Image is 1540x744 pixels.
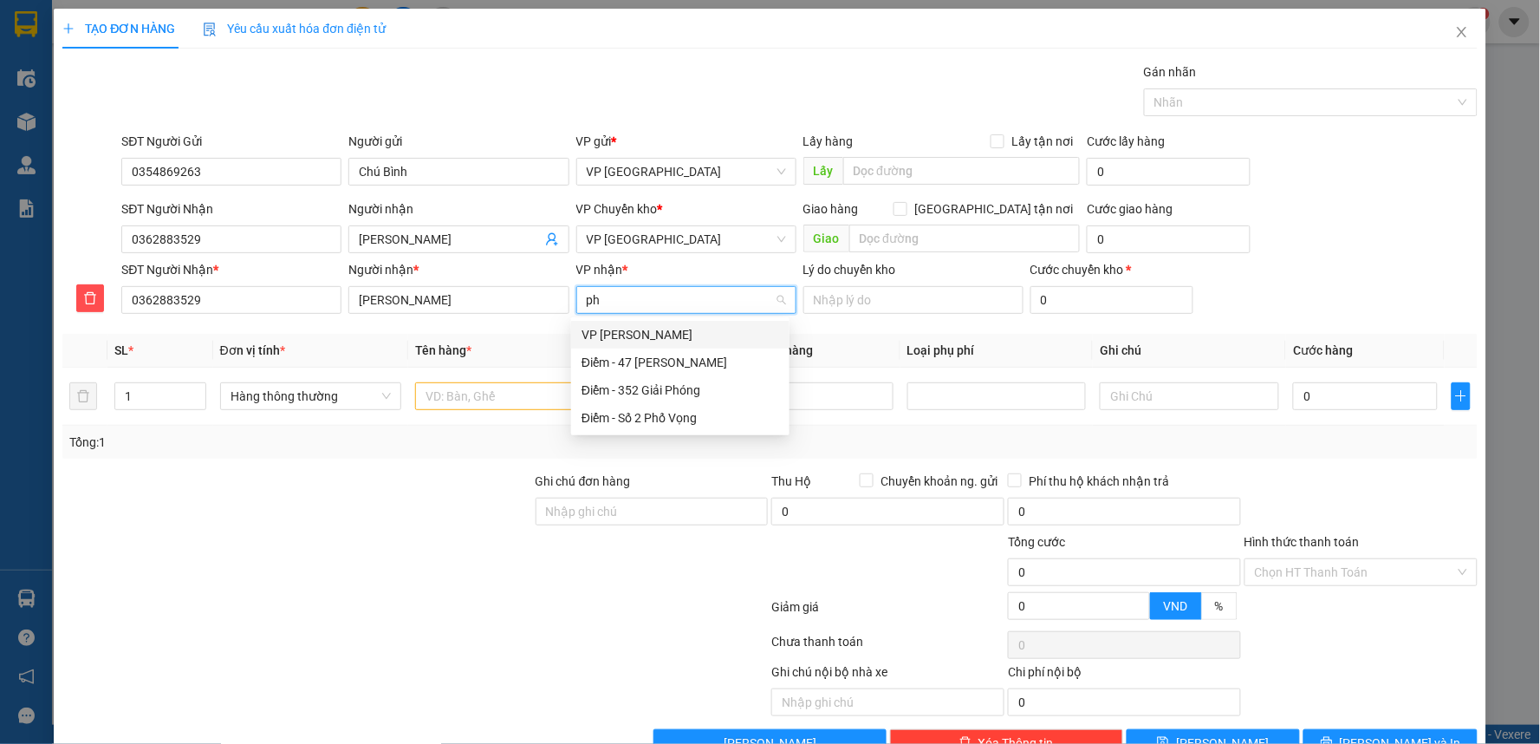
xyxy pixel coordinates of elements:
[121,286,341,314] input: SĐT người nhận
[1004,132,1080,151] span: Lấy tận nơi
[1087,225,1251,253] input: Cước giao hàng
[536,474,631,488] label: Ghi chú đơn hàng
[582,353,779,372] div: Điểm - 47 [PERSON_NAME]
[348,260,569,279] div: Người nhận
[1008,535,1065,549] span: Tổng cước
[69,382,97,410] button: delete
[1452,382,1471,410] button: plus
[121,199,341,219] div: SĐT Người Nhận
[576,263,623,277] span: VP nhận
[22,22,108,108] img: logo.jpg
[803,286,1023,314] input: Lý do chuyển kho
[69,433,595,452] div: Tổng: 1
[62,22,175,36] span: TẠO ĐƠN HÀNG
[1164,599,1188,613] span: VND
[587,226,786,252] span: VP Thái Bình
[22,126,258,184] b: GỬI : VP [GEOGRAPHIC_DATA]
[576,202,658,216] span: VP Chuyển kho
[803,263,896,277] label: Lý do chuyển kho
[1100,382,1279,410] input: Ghi Chú
[571,349,789,376] div: Điểm - 47 Phạm Văn Đồng
[415,343,471,357] span: Tên hàng
[348,132,569,151] div: Người gửi
[843,157,1081,185] input: Dọc đường
[771,474,811,488] span: Thu Hộ
[874,472,1004,491] span: Chuyển khoản ng. gửi
[203,22,386,36] span: Yêu cầu xuất hóa đơn điện tử
[770,597,1006,628] div: Giảm giá
[1455,25,1469,39] span: close
[576,132,796,151] div: VP gửi
[1008,662,1241,689] div: Chi phí nội bộ
[771,662,1004,689] div: Ghi chú nội bộ nhà xe
[1030,260,1194,279] div: Cước chuyển kho
[121,132,341,151] div: SĐT Người Gửi
[582,381,779,400] div: Điểm - 352 Giải Phóng
[1244,535,1360,549] label: Hình thức thanh toán
[1022,472,1176,491] span: Phí thu hộ khách nhận trả
[536,498,769,525] input: Ghi chú đơn hàng
[582,408,779,427] div: Điểm - Số 2 Phố Vọng
[803,202,859,216] span: Giao hàng
[849,225,1081,252] input: Dọc đường
[571,376,789,404] div: Điểm - 352 Giải Phóng
[803,225,849,252] span: Giao
[907,199,1080,219] span: [GEOGRAPHIC_DATA] tận nơi
[1144,65,1197,79] label: Gán nhãn
[231,383,391,409] span: Hàng thông thường
[1438,9,1486,57] button: Close
[348,286,569,314] input: Tên người nhận
[203,23,217,36] img: icon
[1215,599,1224,613] span: %
[114,343,128,357] span: SL
[62,23,75,35] span: plus
[1087,202,1173,216] label: Cước giao hàng
[545,232,559,246] span: user-add
[162,42,725,64] li: 237 [PERSON_NAME] , [GEOGRAPHIC_DATA]
[900,334,1094,368] th: Loại phụ phí
[587,159,786,185] span: VP Tiền Hải
[348,199,569,219] div: Người nhận
[76,284,104,312] button: delete
[571,321,789,349] div: VP Phạm Văn Đồng
[770,632,1006,662] div: Chưa thanh toán
[771,689,1004,716] input: Nhập ghi chú
[77,291,103,305] span: delete
[582,325,779,344] div: VP [PERSON_NAME]
[1093,334,1286,368] th: Ghi chú
[571,404,789,432] div: Điểm - Số 2 Phố Vọng
[1087,158,1251,186] input: Cước lấy hàng
[803,134,854,148] span: Lấy hàng
[1452,389,1470,403] span: plus
[121,260,341,279] div: SĐT Người Nhận
[220,343,285,357] span: Đơn vị tính
[1293,343,1353,357] span: Cước hàng
[803,157,843,185] span: Lấy
[1087,134,1165,148] label: Cước lấy hàng
[162,64,725,86] li: Hotline: 1900 3383, ĐT/Zalo : 0862837383
[415,382,595,410] input: VD: Bàn, Ghế
[749,382,893,410] input: 0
